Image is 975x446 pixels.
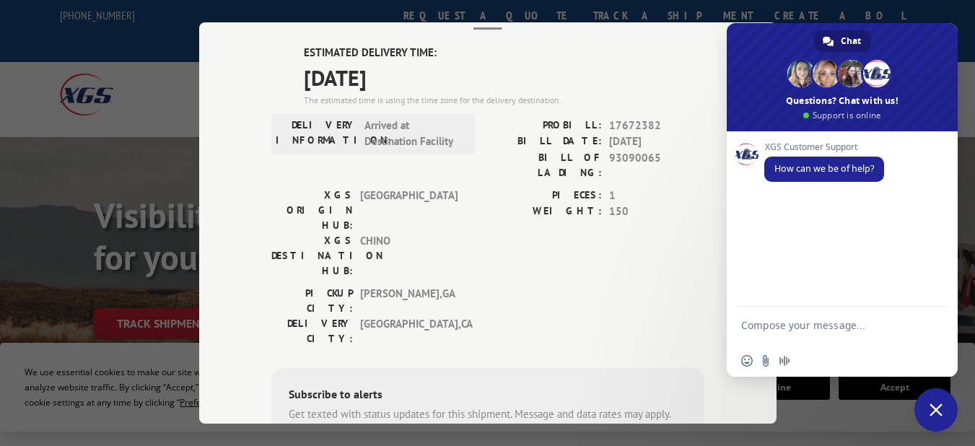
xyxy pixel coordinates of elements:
label: DELIVERY CITY: [271,315,353,346]
div: The estimated time is using the time zone for the delivery destination. [304,93,704,106]
div: Get texted with status updates for this shipment. Message and data rates may apply. Message frequ... [289,406,687,438]
span: 150 [609,204,704,220]
label: PICKUP CITY: [271,285,353,315]
label: XGS DESTINATION HUB: [271,232,353,278]
span: [DATE] [609,134,704,150]
span: [GEOGRAPHIC_DATA] , CA [360,315,458,346]
span: [GEOGRAPHIC_DATA] [360,187,458,232]
span: CHINO [360,232,458,278]
label: PROBILL: [488,117,602,134]
span: Audio message [779,355,790,367]
span: How can we be of help? [774,162,874,175]
span: Arrived at Destination Facility [364,117,462,149]
div: Close chat [914,388,958,432]
span: Chat [841,30,861,52]
span: 17672382 [609,117,704,134]
span: [PERSON_NAME] , GA [360,285,458,315]
span: 1 [609,187,704,204]
label: PIECES: [488,187,602,204]
label: BILL DATE: [488,134,602,150]
span: [DATE] [304,61,704,93]
textarea: Compose your message... [741,319,911,345]
label: XGS ORIGIN HUB: [271,187,353,232]
span: 93090065 [609,149,704,180]
label: WEIGHT: [488,204,602,220]
label: DELIVERY INFORMATION: [276,117,357,149]
div: Subscribe to alerts [289,385,687,406]
span: Send a file [760,355,771,367]
span: XGS Customer Support [764,142,884,152]
span: Insert an emoji [741,355,753,367]
label: ESTIMATED DELIVERY TIME: [304,45,704,61]
div: Chat [814,30,871,52]
label: BILL OF LADING: [488,149,602,180]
